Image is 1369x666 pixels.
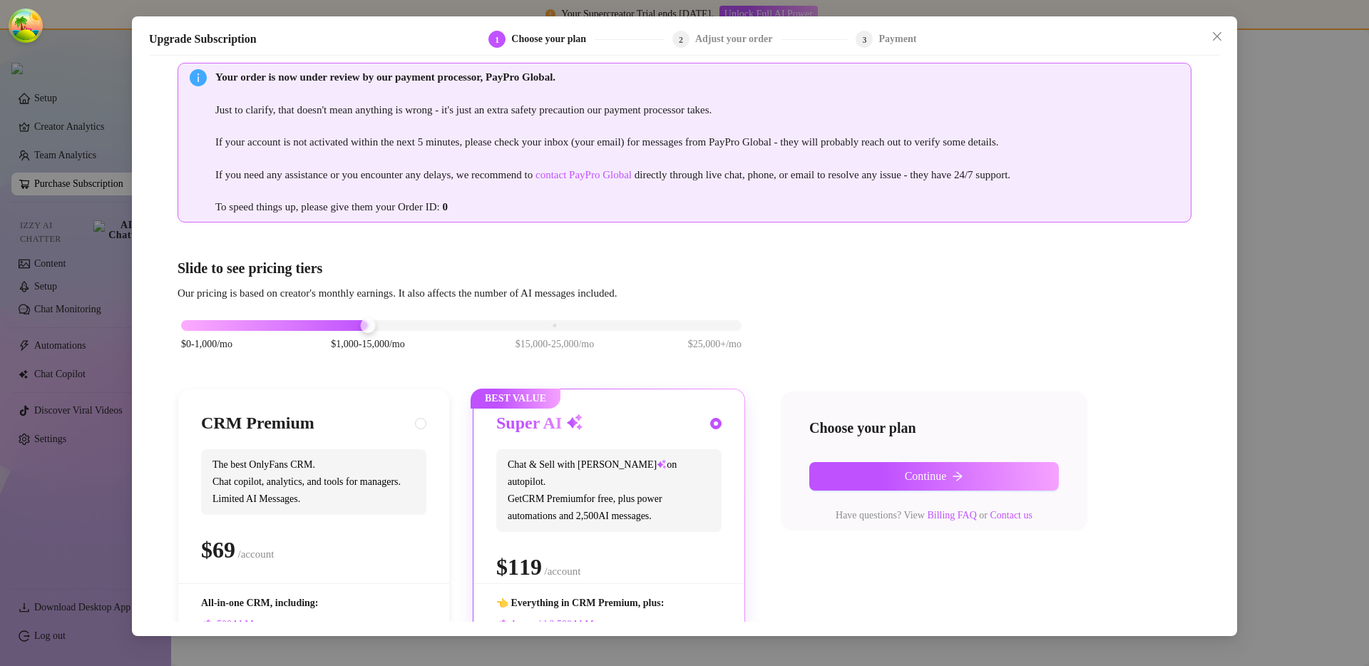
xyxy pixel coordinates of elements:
span: Our pricing is based on creator's monthly earnings. It also affects the number of AI messages inc... [178,288,617,299]
span: $ [201,537,235,563]
span: Close [1206,31,1229,42]
h3: CRM Premium [201,412,314,435]
span: Chat & Sell with [PERSON_NAME] on autopilot. Get CRM Premium for free, plus power automations and... [496,449,722,532]
span: 3 [862,35,866,45]
span: info-circle [190,69,207,86]
span: $ [496,554,542,580]
span: $1,000-15,000/mo [331,337,404,352]
button: Continuearrow-right [809,462,1059,491]
span: close [1211,31,1223,42]
h5: Upgrade Subscription [149,31,257,48]
span: $15,000-25,000/mo [516,337,594,352]
span: arrow-right [952,471,963,482]
span: $0-1,000/mo [181,337,232,352]
div: Choose your plan [511,31,595,48]
button: Close [1206,25,1229,48]
strong: 0 [442,202,448,213]
h4: Slide to see pricing tiers [178,259,1191,279]
span: 👈 Everything in CRM Premium, plus: [496,598,664,608]
span: Continue [905,470,947,483]
span: All-in-one CRM, including: [201,598,319,608]
span: 1 [495,35,499,45]
a: Contact us [990,510,1032,521]
div: Adjust your order [695,31,781,48]
div: Payment [878,31,916,48]
span: If your account is not activated within the next 5 minutes, please check your inbox ( your email ... [215,136,998,148]
span: To speed things up, please give them your Order ID: [215,202,448,213]
span: $25,000+/mo [688,337,742,352]
span: Izzy with AI Messages [496,619,624,630]
span: 2 [679,35,683,45]
h4: Choose your plan [809,418,1059,438]
button: Open Tanstack query devtools [11,11,40,40]
strong: Your order is now under review by our payment processor, PayPro Global. [215,71,555,83]
span: BEST VALUE [471,389,560,409]
span: /account [545,565,581,577]
span: If you need any assistance or you encounter any delays, we recommend to directly through live cha... [215,169,1010,180]
a: Billing FAQ [927,510,976,521]
span: /account [238,548,275,560]
span: The best OnlyFans CRM. Chat copilot, analytics, and tools for managers. Limited AI Messages. [201,449,426,515]
span: AI Messages [201,619,284,630]
span: Just to clarify, that doesn't mean anything is wrong - it's just an extra safety precaution our p... [215,104,712,116]
h3: Super AI [496,412,583,435]
a: contact PayPro Global [535,169,632,180]
span: Have questions? View or [836,510,1032,521]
